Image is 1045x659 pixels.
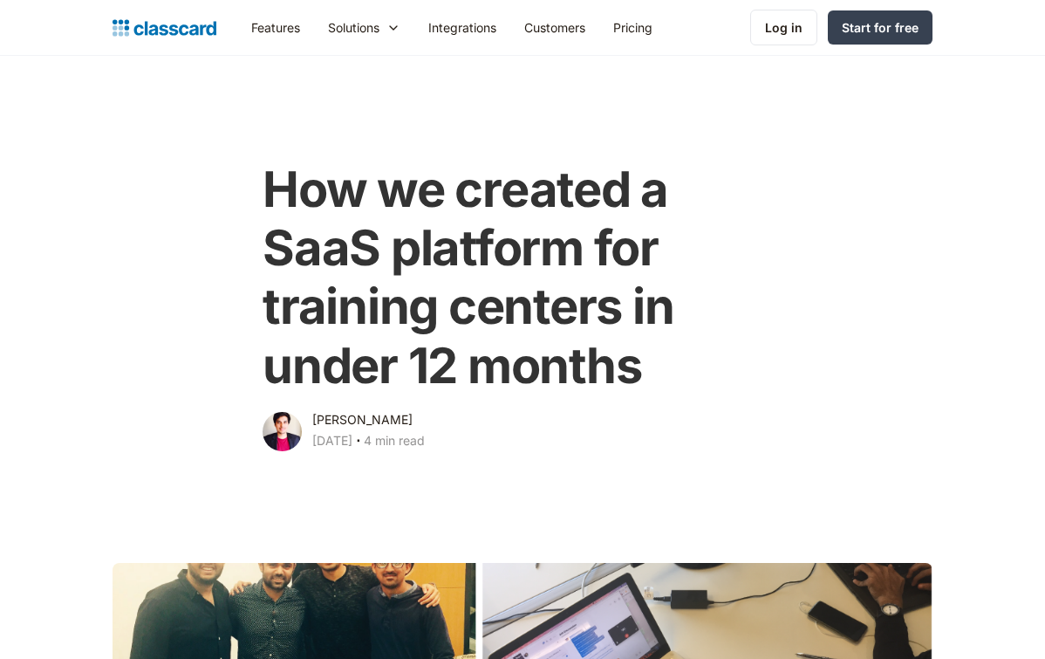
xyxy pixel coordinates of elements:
div: Solutions [328,18,379,37]
div: [PERSON_NAME] [312,409,413,430]
div: 4 min read [364,430,425,451]
div: ‧ [352,430,364,455]
a: Pricing [599,8,666,47]
h1: How we created a SaaS platform for training centers in under 12 months [263,161,782,395]
div: Start for free [842,18,919,37]
a: Features [237,8,314,47]
a: Log in [750,10,817,45]
a: Start for free [828,10,932,45]
div: [DATE] [312,430,352,451]
a: Customers [510,8,599,47]
a: Integrations [414,8,510,47]
div: Solutions [314,8,414,47]
div: Log in [765,18,803,37]
a: home [113,16,216,40]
